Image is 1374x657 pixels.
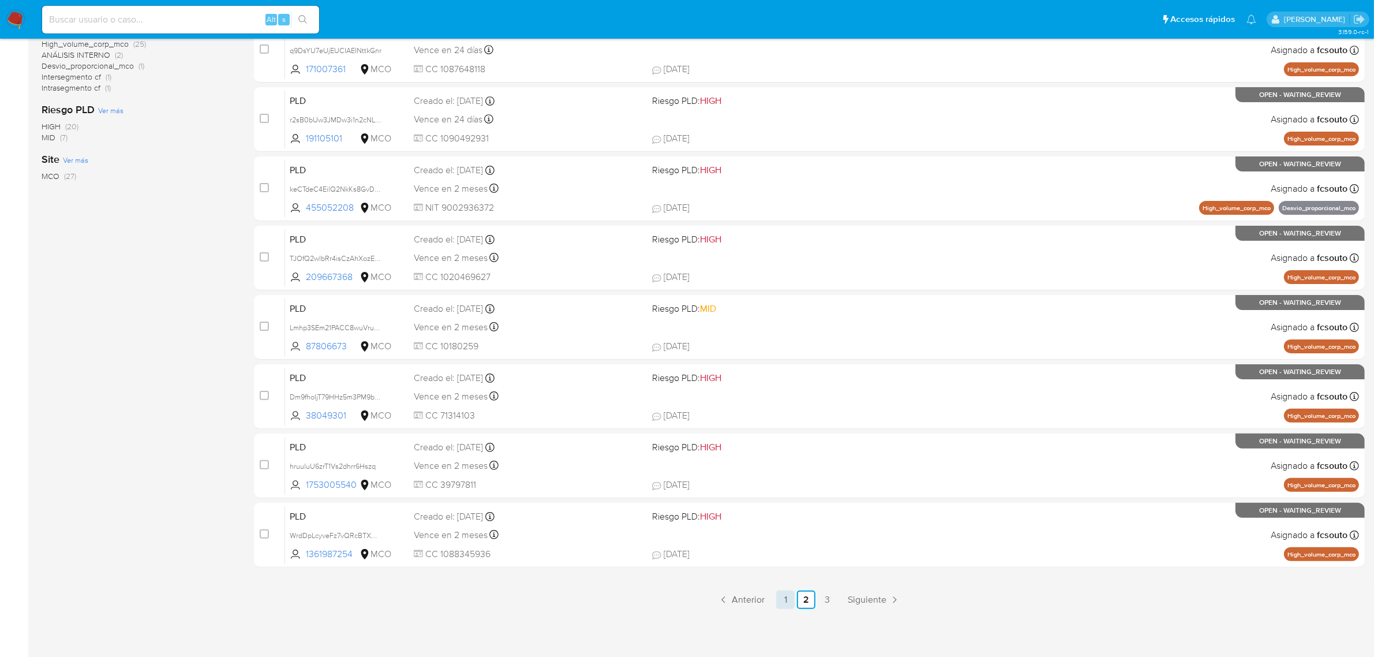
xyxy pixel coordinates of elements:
[1284,14,1349,25] p: felipe.cayon@mercadolibre.com
[1338,27,1368,36] span: 3.159.0-rc-1
[1246,14,1256,24] a: Notificaciones
[1170,13,1235,25] span: Accesos rápidos
[291,12,315,28] button: search-icon
[267,14,276,25] span: Alt
[282,14,286,25] span: s
[42,12,319,27] input: Buscar usuario o caso...
[1353,13,1365,25] a: Salir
